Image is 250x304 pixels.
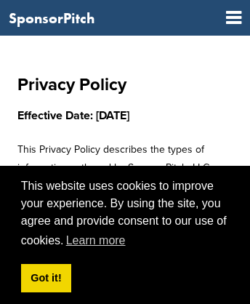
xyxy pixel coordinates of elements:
a: SponsorPitch [9,11,94,25]
a: learn more about cookies [64,230,128,252]
a: dismiss cookie message [21,264,71,293]
h3: Effective Date: [DATE] [17,107,233,124]
span: This website uses cookies to improve your experience. By using the site, you agree and provide co... [21,177,229,252]
h1: Privacy Policy [17,72,233,98]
